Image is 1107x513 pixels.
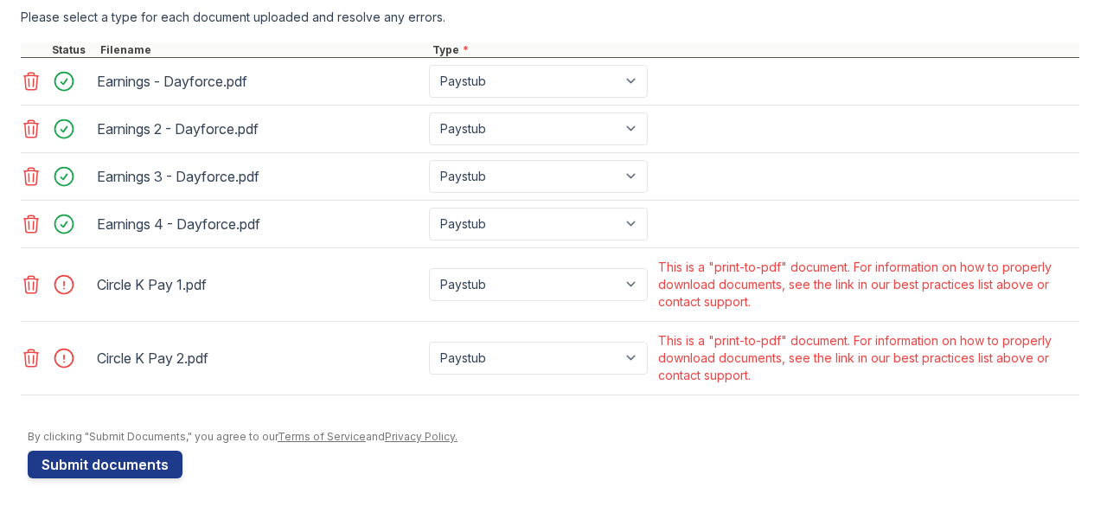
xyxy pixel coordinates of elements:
[28,430,1079,444] div: By clicking "Submit Documents," you agree to our and
[97,344,422,372] div: Circle K Pay 2.pdf
[97,115,422,143] div: Earnings 2 - Dayforce.pdf
[658,259,1076,311] div: This is a "print-to-pdf" document. For information on how to properly download documents, see the...
[385,430,458,443] a: Privacy Policy.
[429,43,1079,57] div: Type
[97,43,429,57] div: Filename
[97,67,422,95] div: Earnings - Dayforce.pdf
[658,332,1076,384] div: This is a "print-to-pdf" document. For information on how to properly download documents, see the...
[97,271,422,298] div: Circle K Pay 1.pdf
[97,163,422,190] div: Earnings 3 - Dayforce.pdf
[48,43,97,57] div: Status
[28,451,182,478] button: Submit documents
[21,9,1079,26] div: Please select a type for each document uploaded and resolve any errors.
[278,430,366,443] a: Terms of Service
[97,210,422,238] div: Earnings 4 - Dayforce.pdf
